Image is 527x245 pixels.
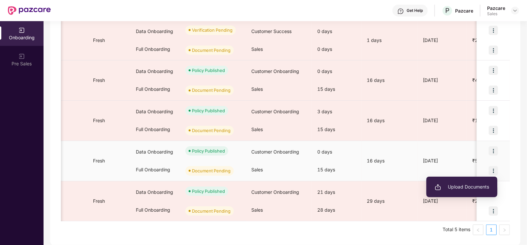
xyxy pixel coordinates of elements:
span: Upload Documents [435,183,489,191]
img: svg+xml;base64,PHN2ZyB3aWR0aD0iMjAiIGhlaWdodD0iMjAiIHZpZXdCb3g9IjAgMCAyMCAyMCIgZmlsbD0ibm9uZSIgeG... [435,184,441,191]
div: Document Pending [192,87,231,93]
div: Full Onboarding [131,161,180,179]
div: 0 days [312,40,361,58]
span: left [476,228,480,232]
span: Fresh [88,77,110,83]
span: Customer Onboarding [251,189,299,195]
span: Customer Onboarding [251,68,299,74]
div: Policy Published [192,107,225,114]
img: icon [489,206,498,216]
span: P [445,7,449,15]
img: svg+xml;base64,PHN2ZyB3aWR0aD0iMjAiIGhlaWdodD0iMjAiIHZpZXdCb3g9IjAgMCAyMCAyMCIgZmlsbD0ibm9uZSIgeG... [18,27,25,34]
div: Verification Pending [192,27,232,33]
div: Policy Published [192,148,225,154]
img: icon [489,166,498,175]
span: Fresh [88,198,110,204]
div: [DATE] [418,197,467,205]
img: icon [489,146,498,156]
div: 21 days [312,183,361,201]
div: 15 days [312,80,361,98]
div: Policy Published [192,188,225,194]
div: Data Onboarding [131,183,180,201]
li: Next Page [499,225,510,235]
span: ₹2,45,000 [467,198,501,204]
img: svg+xml;base64,PHN2ZyB3aWR0aD0iMjAiIGhlaWdodD0iMjAiIHZpZXdCb3g9IjAgMCAyMCAyMCIgZmlsbD0ibm9uZSIgeG... [18,53,25,60]
div: [DATE] [418,77,467,84]
img: svg+xml;base64,PHN2ZyBpZD0iRHJvcGRvd24tMzJ4MzIiIHhtbG5zPSJodHRwOi8vd3d3LnczLm9yZy8yMDAwL3N2ZyIgd2... [512,8,518,13]
span: ₹4,15,000 [467,77,501,83]
span: Sales [251,126,263,132]
span: ₹1,27,486 [467,118,501,123]
span: Fresh [88,37,110,43]
div: Sales [487,11,505,17]
button: right [499,225,510,235]
span: Customer Onboarding [251,149,299,155]
li: Previous Page [473,225,483,235]
span: Sales [251,167,263,172]
span: ₹5,000 [467,158,493,163]
div: Data Onboarding [131,103,180,121]
div: 3 days [312,103,361,121]
div: [DATE] [418,117,467,124]
span: Fresh [88,158,110,163]
img: icon [489,126,498,135]
div: [DATE] [418,157,467,164]
div: Document Pending [192,167,231,174]
img: icon [489,66,498,75]
img: icon [489,46,498,55]
img: icon [489,86,498,95]
div: Pazcare [487,5,505,11]
span: Customer Success [251,28,292,34]
div: [DATE] [418,37,467,44]
div: 29 days [361,197,418,205]
div: 15 days [312,161,361,179]
span: Sales [251,207,263,213]
span: Fresh [88,118,110,123]
a: 1 [486,225,496,235]
div: 28 days [312,201,361,219]
div: Full Onboarding [131,80,180,98]
img: icon [489,106,498,115]
span: ₹25,200 [467,37,496,43]
div: 15 days [312,121,361,138]
div: Get Help [407,8,423,13]
span: Customer Onboarding [251,109,299,114]
div: Pazcare [455,8,473,14]
img: New Pazcare Logo [8,6,51,15]
div: Data Onboarding [131,143,180,161]
div: Document Pending [192,127,231,134]
div: Full Onboarding [131,201,180,219]
div: Full Onboarding [131,121,180,138]
img: icon [489,26,498,35]
div: 16 days [361,77,418,84]
div: 0 days [312,143,361,161]
div: Document Pending [192,208,231,214]
li: Total 5 items [443,225,470,235]
li: 1 [486,225,497,235]
div: Data Onboarding [131,62,180,80]
div: Policy Published [192,67,225,74]
div: 0 days [312,22,361,40]
span: Sales [251,86,263,92]
div: Data Onboarding [131,22,180,40]
button: left [473,225,483,235]
div: 0 days [312,62,361,80]
span: Sales [251,46,263,52]
div: 16 days [361,117,418,124]
div: 1 days [361,37,418,44]
div: Full Onboarding [131,40,180,58]
div: Document Pending [192,47,231,53]
div: 16 days [361,157,418,164]
img: svg+xml;base64,PHN2ZyBpZD0iSGVscC0zMngzMiIgeG1sbnM9Imh0dHA6Ly93d3cudzMub3JnLzIwMDAvc3ZnIiB3aWR0aD... [397,8,404,15]
span: right [503,228,507,232]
